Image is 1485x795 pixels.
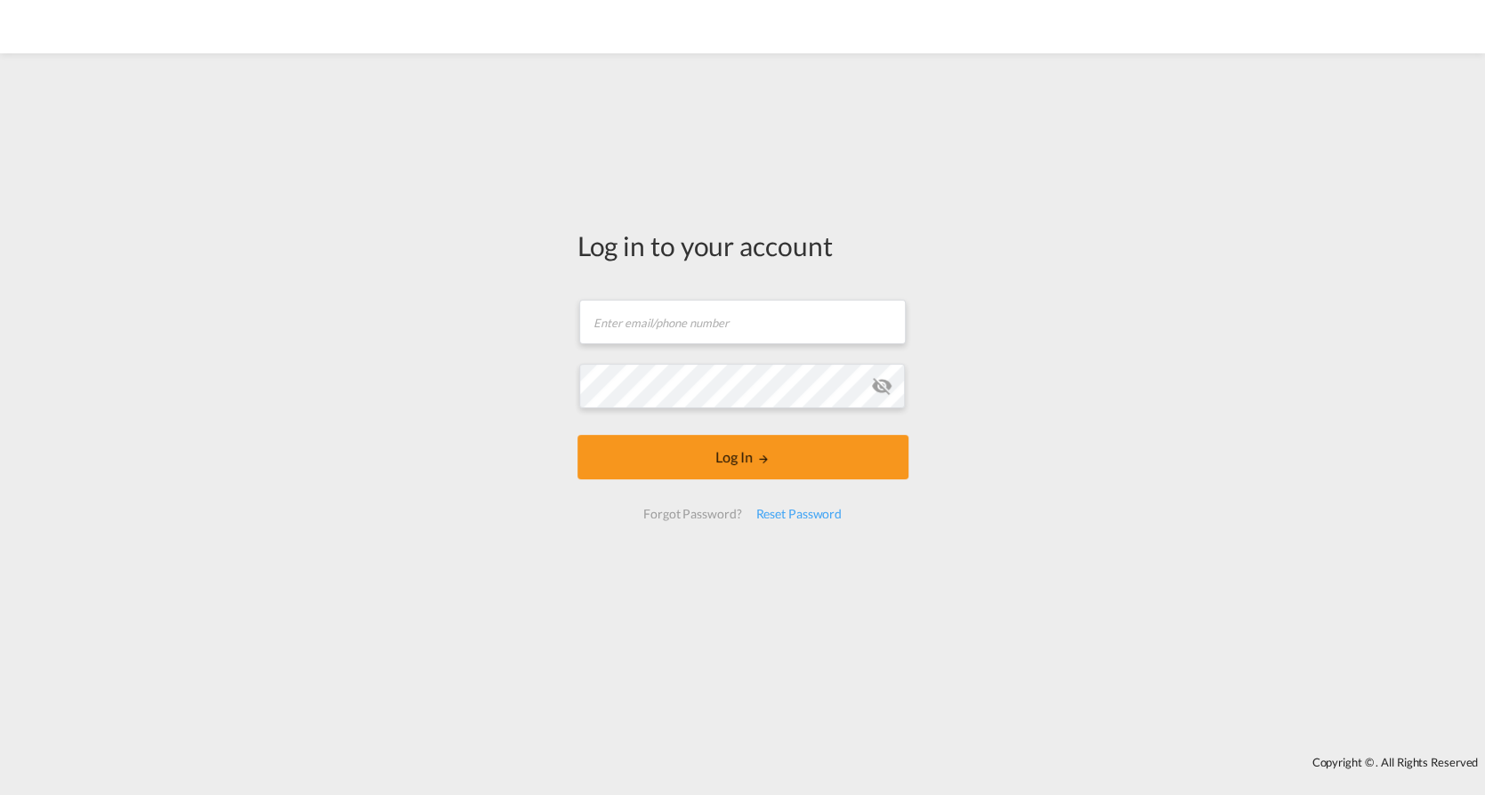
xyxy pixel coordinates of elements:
[577,227,908,264] div: Log in to your account
[748,498,849,530] div: Reset Password
[579,300,906,344] input: Enter email/phone number
[636,498,748,530] div: Forgot Password?
[577,435,908,479] button: LOGIN
[871,375,892,397] md-icon: icon-eye-off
